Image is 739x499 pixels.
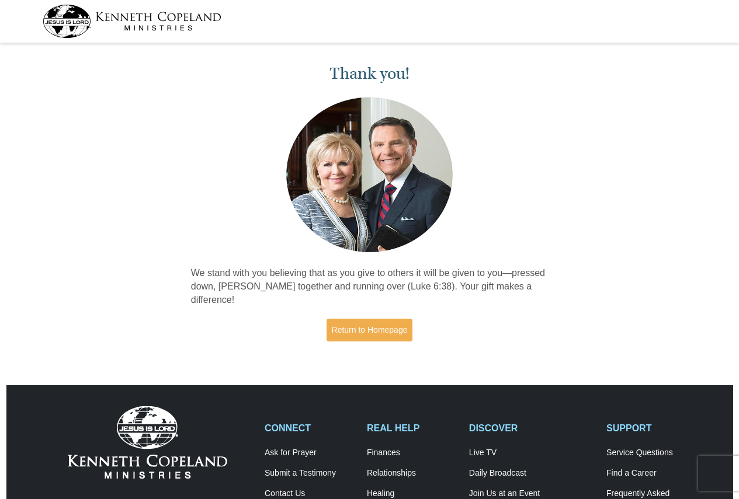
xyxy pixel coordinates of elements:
[68,406,227,479] img: Kenneth Copeland Ministries
[606,468,696,479] a: Find a Career
[191,64,549,83] h1: Thank you!
[265,423,355,434] h2: CONNECT
[265,488,355,499] a: Contact Us
[43,5,221,38] img: kcm-header-logo.svg
[191,267,549,307] p: We stand with you believing that as you give to others it will be given to you—pressed down, [PER...
[283,95,456,255] img: Kenneth and Gloria
[469,488,594,499] a: Join Us at an Event
[367,448,457,458] a: Finances
[265,448,355,458] a: Ask for Prayer
[327,319,413,341] a: Return to Homepage
[469,423,594,434] h2: DISCOVER
[606,423,696,434] h2: SUPPORT
[469,448,594,458] a: Live TV
[367,423,457,434] h2: REAL HELP
[265,468,355,479] a: Submit a Testimony
[606,448,696,458] a: Service Questions
[367,488,457,499] a: Healing
[469,468,594,479] a: Daily Broadcast
[367,468,457,479] a: Relationships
